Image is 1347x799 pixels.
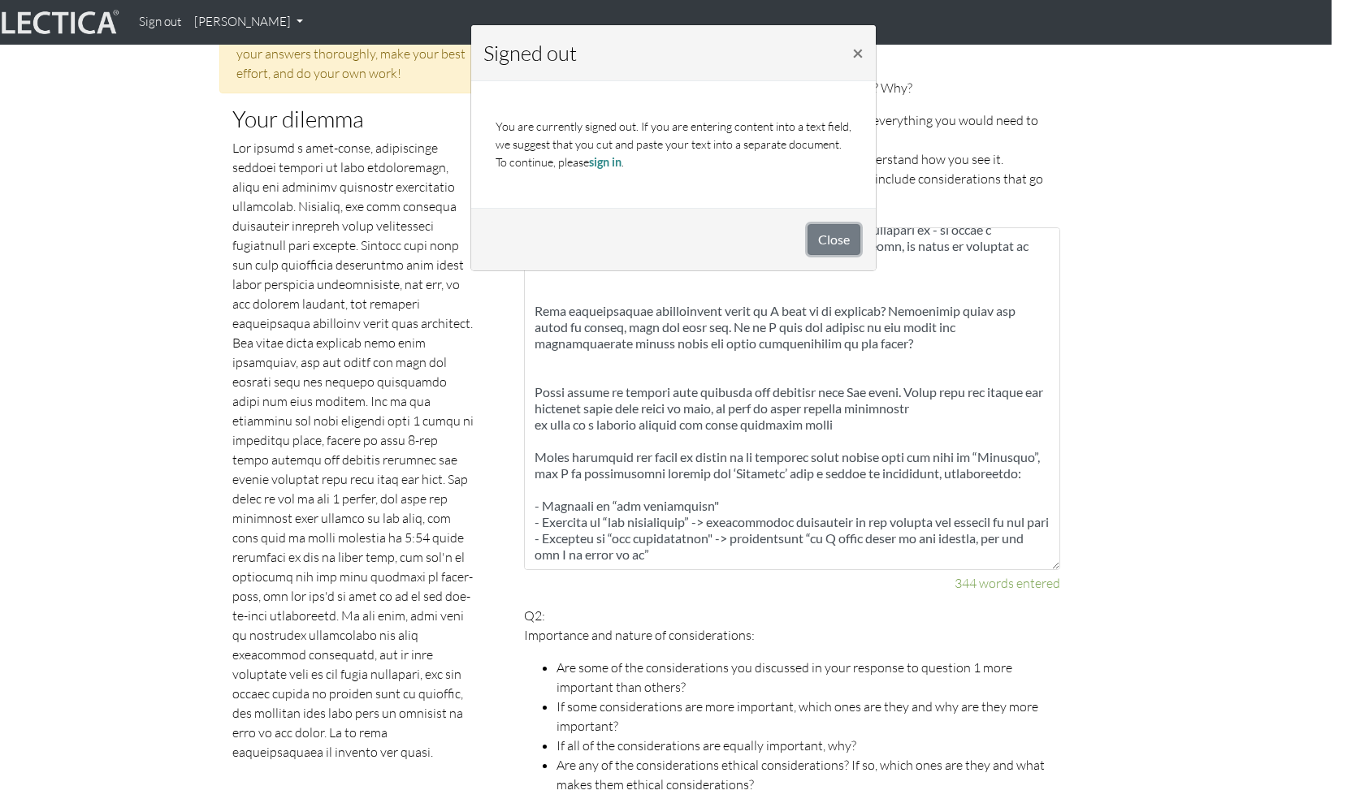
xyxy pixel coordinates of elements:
h5: Signed out [483,37,577,68]
p: You are currently signed out. If you are entering content into a text field, we suggest that you ... [496,118,851,171]
a: sign in [589,155,622,169]
span: × [852,41,864,64]
button: Close [808,224,860,255]
button: Close [839,30,877,76]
